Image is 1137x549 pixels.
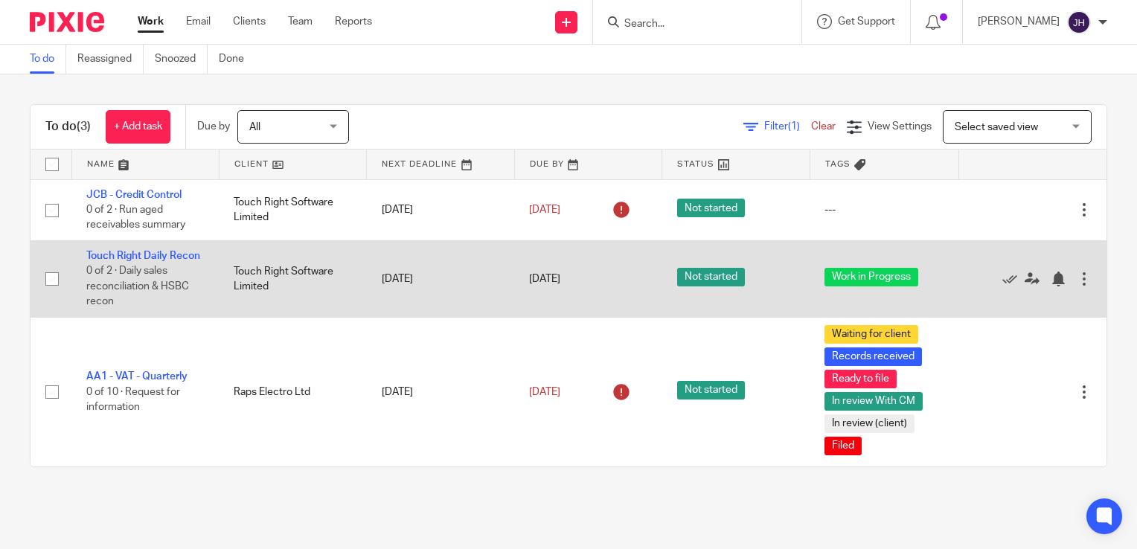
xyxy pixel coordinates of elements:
td: [DATE] [367,318,514,467]
a: Mark as done [1002,272,1025,286]
a: Work [138,14,164,29]
img: Pixie [30,12,104,32]
img: svg%3E [1067,10,1091,34]
h1: To do [45,119,91,135]
span: [DATE] [529,274,560,284]
a: Clear [811,121,836,132]
span: In review (client) [824,414,915,433]
a: AA1 - VAT - Quarterly [86,371,188,382]
td: Touch Right Software Limited [219,179,366,240]
a: Reports [335,14,372,29]
span: Filed [824,437,862,455]
a: To do [30,45,66,74]
a: Email [186,14,211,29]
span: Select saved view [955,122,1038,132]
a: Clients [233,14,266,29]
td: Touch Right Software Limited [219,240,366,317]
p: [PERSON_NAME] [978,14,1060,29]
p: Due by [197,119,230,134]
span: (1) [788,121,800,132]
span: (3) [77,121,91,132]
span: Not started [677,381,745,399]
span: Filter [764,121,811,132]
span: Tags [825,160,851,168]
span: Not started [677,199,745,217]
span: 0 of 2 · Daily sales reconciliation & HSBC recon [86,266,189,307]
span: [DATE] [529,205,560,215]
span: Get Support [838,16,895,27]
span: 0 of 10 · Request for information [86,387,180,413]
a: Reassigned [77,45,144,74]
div: --- [824,202,944,217]
span: [DATE] [529,387,560,397]
span: 0 of 2 · Run aged receivables summary [86,205,185,231]
span: Records received [824,347,922,366]
a: Done [219,45,255,74]
span: In review With CM [824,392,923,411]
td: [DATE] [367,240,514,317]
td: [DATE] [367,179,514,240]
a: Team [288,14,313,29]
span: Not started [677,268,745,286]
a: Touch Right Daily Recon [86,251,200,261]
a: JCB - Credit Control [86,190,182,200]
span: Waiting for client [824,325,918,344]
span: Work in Progress [824,268,918,286]
input: Search [623,18,757,31]
a: + Add task [106,110,170,144]
span: All [249,122,260,132]
td: Raps Electro Ltd [219,318,366,467]
span: Ready to file [824,370,897,388]
a: Snoozed [155,45,208,74]
span: View Settings [868,121,932,132]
